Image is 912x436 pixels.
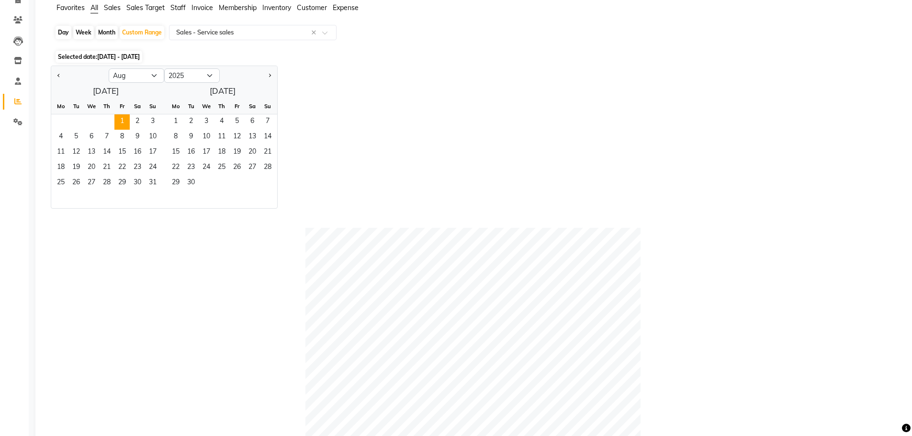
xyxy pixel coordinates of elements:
[199,160,214,176] span: 24
[183,99,199,114] div: Tu
[183,160,199,176] span: 23
[53,160,68,176] div: Monday, August 18, 2025
[183,145,199,160] div: Tuesday, September 16, 2025
[199,114,214,130] div: Wednesday, September 3, 2025
[245,160,260,176] div: Saturday, September 27, 2025
[99,176,114,191] div: Thursday, August 28, 2025
[262,3,291,12] span: Inventory
[68,160,84,176] div: Tuesday, August 19, 2025
[114,99,130,114] div: Fr
[53,130,68,145] span: 4
[145,114,160,130] span: 3
[164,68,220,83] select: Select year
[199,130,214,145] span: 10
[168,130,183,145] span: 8
[99,145,114,160] span: 14
[199,145,214,160] span: 17
[183,130,199,145] div: Tuesday, September 9, 2025
[114,176,130,191] span: 29
[130,114,145,130] div: Saturday, August 2, 2025
[245,99,260,114] div: Sa
[229,130,245,145] span: 12
[99,160,114,176] span: 21
[229,114,245,130] span: 5
[84,176,99,191] span: 27
[199,160,214,176] div: Wednesday, September 24, 2025
[145,130,160,145] span: 10
[168,176,183,191] span: 29
[130,99,145,114] div: Sa
[199,145,214,160] div: Wednesday, September 17, 2025
[145,160,160,176] div: Sunday, August 24, 2025
[84,130,99,145] span: 6
[214,114,229,130] div: Thursday, September 4, 2025
[168,114,183,130] div: Monday, September 1, 2025
[53,99,68,114] div: Mo
[168,145,183,160] div: Monday, September 15, 2025
[145,130,160,145] div: Sunday, August 10, 2025
[68,145,84,160] span: 12
[99,145,114,160] div: Thursday, August 14, 2025
[199,130,214,145] div: Wednesday, September 10, 2025
[73,26,94,39] div: Week
[114,160,130,176] span: 22
[53,176,68,191] span: 25
[183,114,199,130] span: 2
[97,53,140,60] span: [DATE] - [DATE]
[183,160,199,176] div: Tuesday, September 23, 2025
[245,114,260,130] div: Saturday, September 6, 2025
[53,145,68,160] div: Monday, August 11, 2025
[183,176,199,191] div: Tuesday, September 30, 2025
[130,160,145,176] span: 23
[114,130,130,145] span: 8
[130,114,145,130] span: 2
[260,145,275,160] span: 21
[130,130,145,145] span: 9
[96,26,118,39] div: Month
[53,176,68,191] div: Monday, August 25, 2025
[68,160,84,176] span: 19
[145,114,160,130] div: Sunday, August 3, 2025
[168,176,183,191] div: Monday, September 29, 2025
[245,145,260,160] span: 20
[260,160,275,176] span: 28
[84,99,99,114] div: We
[56,26,71,39] div: Day
[214,160,229,176] div: Thursday, September 25, 2025
[53,145,68,160] span: 11
[84,176,99,191] div: Wednesday, August 27, 2025
[229,160,245,176] span: 26
[245,130,260,145] div: Saturday, September 13, 2025
[183,130,199,145] span: 9
[68,99,84,114] div: Tu
[114,145,130,160] div: Friday, August 15, 2025
[219,3,257,12] span: Membership
[199,114,214,130] span: 3
[214,99,229,114] div: Th
[56,51,142,63] span: Selected date:
[84,145,99,160] span: 13
[199,99,214,114] div: We
[214,114,229,130] span: 4
[68,130,84,145] span: 5
[145,99,160,114] div: Su
[260,160,275,176] div: Sunday, September 28, 2025
[145,160,160,176] span: 24
[168,160,183,176] span: 22
[114,160,130,176] div: Friday, August 22, 2025
[245,160,260,176] span: 27
[99,130,114,145] div: Thursday, August 7, 2025
[311,28,319,38] span: Clear all
[114,114,130,130] span: 1
[214,130,229,145] div: Thursday, September 11, 2025
[168,145,183,160] span: 15
[183,176,199,191] span: 30
[168,99,183,114] div: Mo
[114,145,130,160] span: 15
[229,145,245,160] div: Friday, September 19, 2025
[99,176,114,191] span: 28
[114,114,130,130] div: Friday, August 1, 2025
[114,176,130,191] div: Friday, August 29, 2025
[170,3,186,12] span: Staff
[229,130,245,145] div: Friday, September 12, 2025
